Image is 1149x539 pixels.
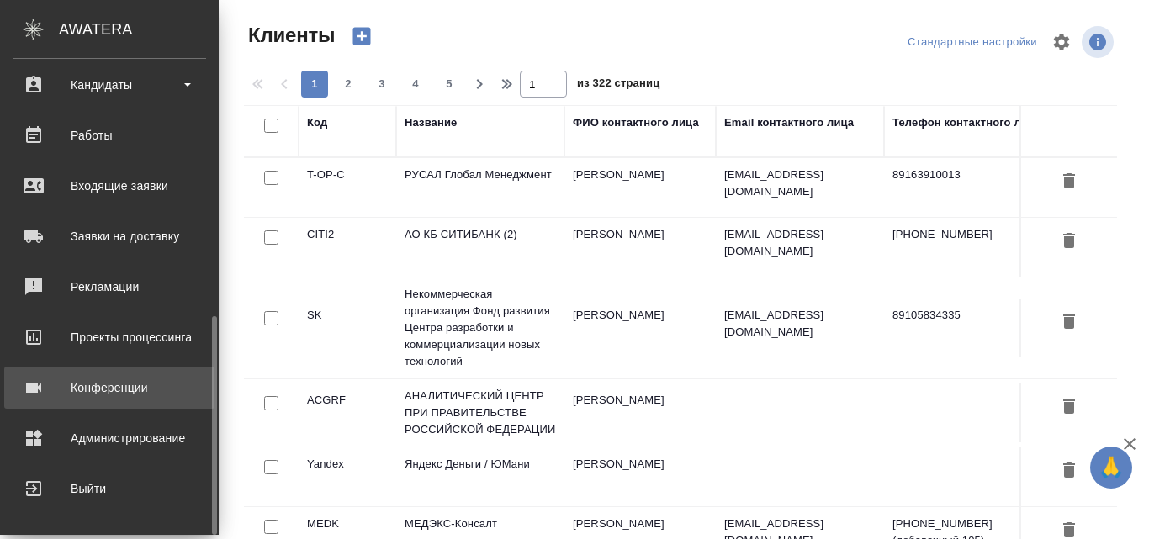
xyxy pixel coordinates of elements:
a: Заявки на доставку [4,215,214,257]
p: [EMAIL_ADDRESS][DOMAIN_NAME] [724,307,876,341]
td: Некоммерческая организация Фонд развития Центра разработки и коммерциализации новых технологий [396,277,564,378]
td: Yandex [299,447,396,506]
td: РУСАЛ Глобал Менеджмент [396,158,564,217]
a: Конференции [4,367,214,409]
button: Удалить [1055,226,1083,257]
span: 3 [368,76,395,92]
a: Выйти [4,468,214,510]
button: Создать [342,22,382,50]
p: [PHONE_NUMBER] [892,226,1044,243]
td: АНАЛИТИЧЕСКИЙ ЦЕНТР ПРИ ПРАВИТЕЛЬСТВЕ РОССИЙСКОЙ ФЕДЕРАЦИИ [396,379,564,447]
a: Проекты процессинга [4,316,214,358]
p: 89163910013 [892,166,1044,183]
button: 4 [402,71,429,98]
td: Яндекс Деньги / ЮМани [396,447,564,506]
span: 🙏 [1097,450,1125,485]
td: [PERSON_NAME] [564,299,716,357]
div: Заявки на доставку [13,224,206,249]
span: 2 [335,76,362,92]
td: ACGRF [299,383,396,442]
button: 5 [436,71,463,98]
button: Удалить [1055,166,1083,198]
div: ФИО контактного лица [573,114,699,131]
span: 5 [436,76,463,92]
div: Название [405,114,457,131]
p: 89105834335 [892,307,1044,324]
div: Выйти [13,476,206,501]
p: [EMAIL_ADDRESS][DOMAIN_NAME] [724,166,876,200]
td: [PERSON_NAME] [564,447,716,506]
div: Входящие заявки [13,173,206,198]
span: 4 [402,76,429,92]
td: SK [299,299,396,357]
td: T-OP-C [299,158,396,217]
td: [PERSON_NAME] [564,383,716,442]
span: из 322 страниц [577,73,659,98]
div: Рекламации [13,274,206,299]
span: Клиенты [244,22,335,49]
button: Удалить [1055,456,1083,487]
a: Рекламации [4,266,214,308]
div: Email контактного лица [724,114,854,131]
td: CITI2 [299,218,396,277]
a: Администрирование [4,417,214,459]
div: Кандидаты [13,72,206,98]
p: [EMAIL_ADDRESS][DOMAIN_NAME] [724,226,876,260]
a: Работы [4,114,214,156]
td: [PERSON_NAME] [564,158,716,217]
div: AWATERA [59,13,219,46]
button: Удалить [1055,307,1083,338]
td: [PERSON_NAME] [564,218,716,277]
div: Конференции [13,375,206,400]
div: split button [903,29,1041,55]
td: АО КБ СИТИБАНК (2) [396,218,564,277]
div: Код [307,114,327,131]
button: 3 [368,71,395,98]
a: Входящие заявки [4,165,214,207]
button: Удалить [1055,392,1083,423]
div: Телефон контактного лица [892,114,1041,131]
div: Администрирование [13,425,206,451]
button: 🙏 [1090,447,1132,489]
div: Работы [13,123,206,148]
div: Проекты процессинга [13,325,206,350]
button: 2 [335,71,362,98]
